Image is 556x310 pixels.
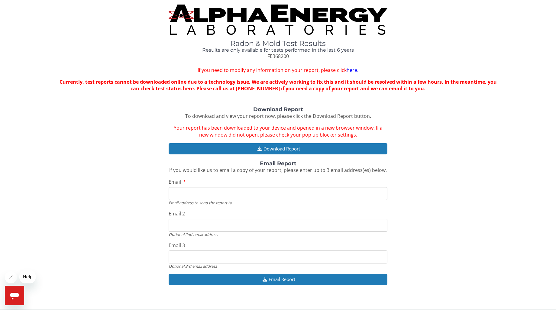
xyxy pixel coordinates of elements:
[60,79,497,92] strong: Currently, test reports cannot be downloaded online due to a technology issue. We are actively wo...
[260,160,296,167] strong: Email Report
[174,124,383,138] span: Your report has been downloaded to your device and opened in a new browser window. If a new windo...
[169,274,387,285] button: Email Report
[169,263,387,269] div: Optional 3rd email address
[347,67,358,73] a: here.
[169,179,181,185] span: Email
[169,5,387,35] img: TightCrop.jpg
[169,242,185,249] span: Email 3
[19,270,36,283] iframe: Message from company
[169,40,387,47] h1: Radon & Mold Test Results
[169,210,185,217] span: Email 2
[185,113,371,119] span: To download and view your report now, please click the Download Report button.
[169,143,387,154] button: Download Report
[169,232,387,237] div: Optional 2nd email address
[169,47,387,53] h4: Results are only available for tests performed in the last 6 years
[169,67,387,74] span: If you need to modify any information on your report, please click
[267,53,289,60] span: FE368200
[253,106,303,113] strong: Download Report
[169,200,387,205] div: Email address to send the report to
[5,271,17,283] iframe: Close message
[169,167,387,173] span: If you would like us to email a copy of your report, please enter up to 3 email address(es) below.
[5,286,24,305] iframe: Button to launch messaging window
